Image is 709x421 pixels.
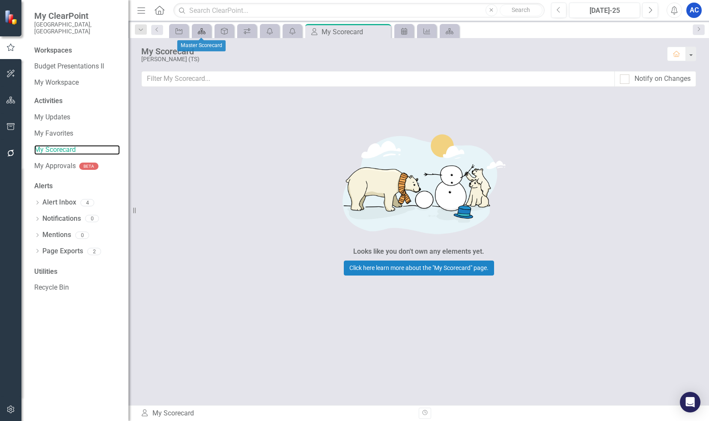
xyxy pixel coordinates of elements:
img: ClearPoint Strategy [4,10,19,25]
a: Page Exports [42,246,83,256]
div: 0 [85,215,99,222]
a: Recycle Bin [34,283,120,293]
button: Search [500,4,542,16]
img: Getting started [290,122,547,245]
small: [GEOGRAPHIC_DATA], [GEOGRAPHIC_DATA] [34,21,120,35]
div: Open Intercom Messenger [680,392,700,412]
div: My Scorecard [140,409,412,418]
div: Activities [34,96,120,106]
div: Master Scorecard [177,40,226,51]
a: Budget Presentations II [34,62,120,71]
a: My Scorecard [34,145,120,155]
a: Click here learn more about the "My Scorecard" page. [344,261,494,276]
a: Mentions [42,230,71,240]
a: My Workspace [34,78,120,88]
input: Search ClearPoint... [173,3,544,18]
div: [PERSON_NAME] (TS) [141,56,658,62]
div: My Scorecard [141,47,658,56]
a: Notifications [42,214,81,224]
div: Alerts [34,181,120,191]
div: 2 [87,248,101,255]
a: My Approvals [34,161,76,171]
div: [DATE]-25 [572,6,637,16]
a: My Updates [34,113,120,122]
div: BETA [79,163,98,170]
div: Notify on Changes [635,74,691,84]
button: [DATE]-25 [569,3,640,18]
span: My ClearPoint [34,11,120,21]
div: 4 [80,199,94,206]
div: My Scorecard [322,27,389,37]
span: Search [512,6,530,13]
input: Filter My Scorecard... [141,71,615,87]
a: My Favorites [34,129,120,139]
div: Looks like you don't own any elements yet. [353,247,484,257]
a: Alert Inbox [42,198,76,208]
div: Utilities [34,267,120,277]
div: Workspaces [34,46,72,56]
div: 0 [75,231,89,239]
button: AC [686,3,702,18]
